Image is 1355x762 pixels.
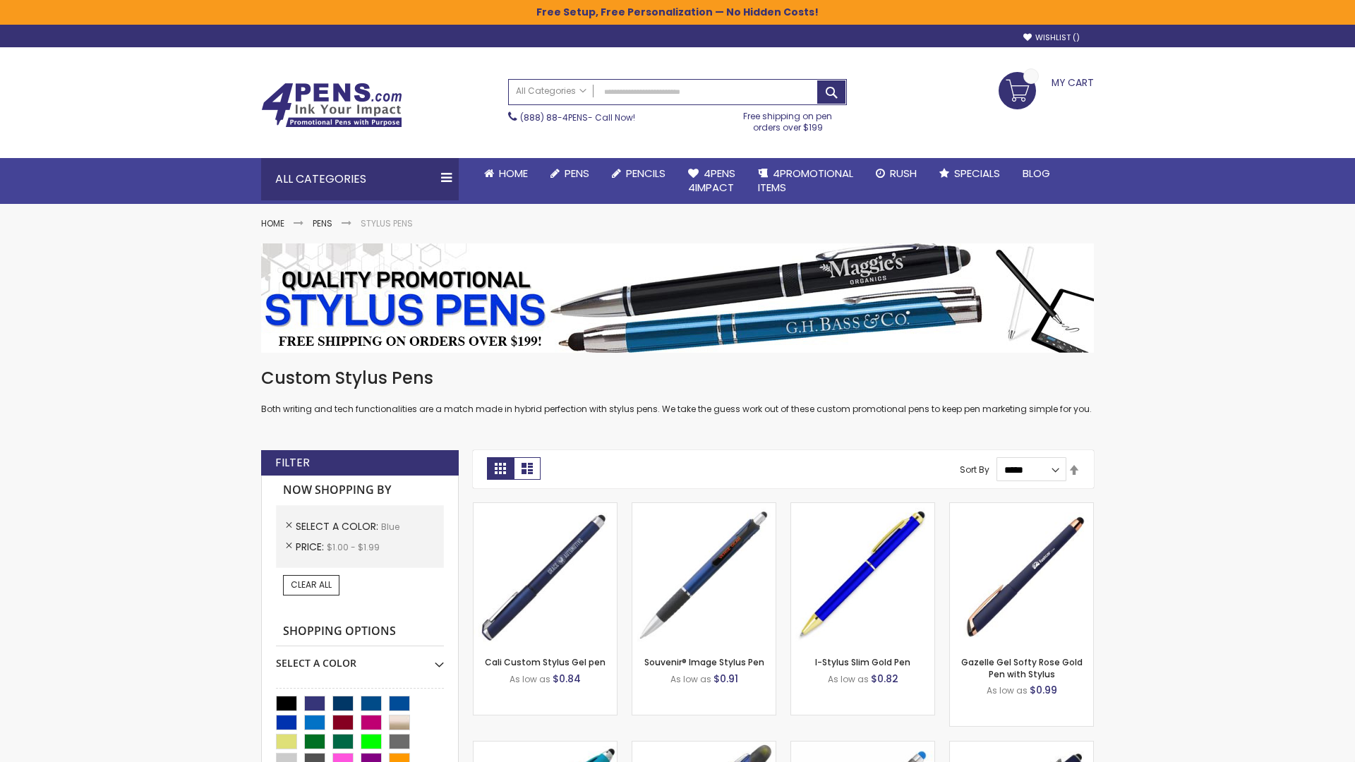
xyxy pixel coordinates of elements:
[961,656,1083,679] a: Gazelle Gel Softy Rose Gold Pen with Stylus
[565,166,589,181] span: Pens
[1023,166,1050,181] span: Blog
[261,367,1094,389] h1: Custom Stylus Pens
[261,243,1094,353] img: Stylus Pens
[1030,683,1057,697] span: $0.99
[890,166,917,181] span: Rush
[626,166,666,181] span: Pencils
[520,111,588,123] a: (888) 88-4PENS
[327,541,380,553] span: $1.00 - $1.99
[960,464,989,476] label: Sort By
[261,83,402,128] img: 4Pens Custom Pens and Promotional Products
[632,502,776,514] a: Souvenir® Image Stylus Pen-Blue
[865,158,928,189] a: Rush
[950,502,1093,514] a: Gazelle Gel Softy Rose Gold Pen with Stylus-Blue
[791,741,934,753] a: Islander Softy Gel with Stylus - ColorJet Imprint-Blue
[474,502,617,514] a: Cali Custom Stylus Gel pen-Blue
[1023,32,1080,43] a: Wishlist
[632,503,776,646] img: Souvenir® Image Stylus Pen-Blue
[516,85,586,97] span: All Categories
[758,166,853,195] span: 4PROMOTIONAL ITEMS
[275,455,310,471] strong: Filter
[539,158,601,189] a: Pens
[747,158,865,204] a: 4PROMOTIONALITEMS
[644,656,764,668] a: Souvenir® Image Stylus Pen
[261,217,284,229] a: Home
[950,503,1093,646] img: Gazelle Gel Softy Rose Gold Pen with Stylus-Blue
[928,158,1011,189] a: Specials
[815,656,910,668] a: I-Stylus Slim Gold Pen
[296,540,327,554] span: Price
[520,111,635,123] span: - Call Now!
[791,502,934,514] a: I-Stylus Slim Gold-Blue
[828,673,869,685] span: As low as
[485,656,606,668] a: Cali Custom Stylus Gel pen
[276,476,444,505] strong: Now Shopping by
[261,158,459,200] div: All Categories
[474,503,617,646] img: Cali Custom Stylus Gel pen-Blue
[632,741,776,753] a: Souvenir® Jalan Highlighter Stylus Pen Combo-Blue
[950,741,1093,753] a: Custom Soft Touch® Metal Pens with Stylus-Blue
[510,673,550,685] span: As low as
[601,158,677,189] a: Pencils
[871,672,898,686] span: $0.82
[473,158,539,189] a: Home
[261,367,1094,416] div: Both writing and tech functionalities are a match made in hybrid perfection with stylus pens. We ...
[487,457,514,480] strong: Grid
[313,217,332,229] a: Pens
[283,575,339,595] a: Clear All
[381,521,399,533] span: Blue
[791,503,934,646] img: I-Stylus Slim Gold-Blue
[713,672,738,686] span: $0.91
[499,166,528,181] span: Home
[276,617,444,647] strong: Shopping Options
[729,105,848,133] div: Free shipping on pen orders over $199
[361,217,413,229] strong: Stylus Pens
[276,646,444,670] div: Select A Color
[291,579,332,591] span: Clear All
[296,519,381,533] span: Select A Color
[474,741,617,753] a: Neon Stylus Highlighter-Pen Combo-Blue
[677,158,747,204] a: 4Pens4impact
[553,672,581,686] span: $0.84
[509,80,594,103] a: All Categories
[987,684,1028,696] span: As low as
[688,166,735,195] span: 4Pens 4impact
[670,673,711,685] span: As low as
[1011,158,1061,189] a: Blog
[954,166,1000,181] span: Specials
